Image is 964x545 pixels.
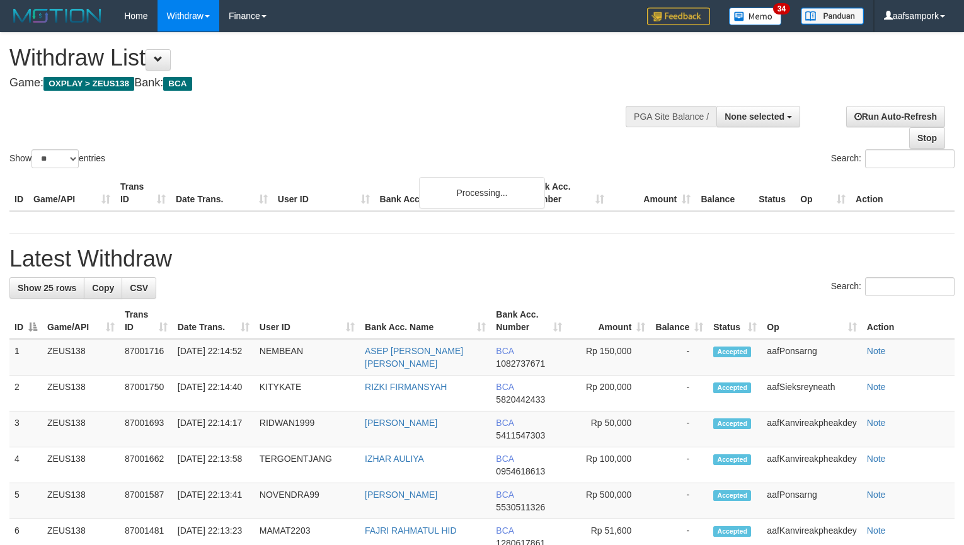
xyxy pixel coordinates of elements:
[762,483,861,519] td: aafPonsarng
[626,106,716,127] div: PGA Site Balance /
[120,483,173,519] td: 87001587
[9,149,105,168] label: Show entries
[9,303,42,339] th: ID: activate to sort column descending
[754,175,795,211] th: Status
[567,339,651,376] td: Rp 150,000
[255,447,360,483] td: TERGOENTJANG
[650,411,708,447] td: -
[173,303,255,339] th: Date Trans.: activate to sort column ascending
[909,127,945,149] a: Stop
[762,447,861,483] td: aafKanvireakpheakdey
[762,411,861,447] td: aafKanvireakpheakdey
[120,339,173,376] td: 87001716
[171,175,273,211] th: Date Trans.
[650,447,708,483] td: -
[496,490,514,500] span: BCA
[42,339,120,376] td: ZEUS138
[713,526,751,537] span: Accepted
[831,277,955,296] label: Search:
[496,454,514,464] span: BCA
[713,418,751,429] span: Accepted
[496,382,514,392] span: BCA
[173,447,255,483] td: [DATE] 22:13:58
[173,339,255,376] td: [DATE] 22:14:52
[255,303,360,339] th: User ID: activate to sort column ascending
[865,277,955,296] input: Search:
[130,283,148,293] span: CSV
[762,376,861,411] td: aafSieksreyneath
[647,8,710,25] img: Feedback.jpg
[255,411,360,447] td: RIDWAN1999
[120,447,173,483] td: 87001662
[523,175,609,211] th: Bank Acc. Number
[32,149,79,168] select: Showentries
[9,77,630,89] h4: Game: Bank:
[163,77,192,91] span: BCA
[567,411,651,447] td: Rp 50,000
[18,283,76,293] span: Show 25 rows
[115,175,171,211] th: Trans ID
[716,106,800,127] button: None selected
[496,430,545,440] span: Copy 5411547303 to clipboard
[9,339,42,376] td: 1
[867,525,886,536] a: Note
[42,303,120,339] th: Game/API: activate to sort column ascending
[173,411,255,447] td: [DATE] 22:14:17
[496,394,545,404] span: Copy 5820442433 to clipboard
[713,490,751,501] span: Accepted
[867,346,886,356] a: Note
[9,246,955,272] h1: Latest Withdraw
[567,303,651,339] th: Amount: activate to sort column ascending
[609,175,696,211] th: Amount
[650,303,708,339] th: Balance: activate to sort column ascending
[650,376,708,411] td: -
[496,418,514,428] span: BCA
[496,346,514,356] span: BCA
[801,8,864,25] img: panduan.png
[9,411,42,447] td: 3
[120,303,173,339] th: Trans ID: activate to sort column ascending
[867,382,886,392] a: Note
[273,175,375,211] th: User ID
[122,277,156,299] a: CSV
[173,376,255,411] td: [DATE] 22:14:40
[831,149,955,168] label: Search:
[255,339,360,376] td: NEMBEAN
[365,454,424,464] a: IZHAR AULIYA
[120,411,173,447] td: 87001693
[9,175,28,211] th: ID
[419,177,545,209] div: Processing...
[713,382,751,393] span: Accepted
[496,525,514,536] span: BCA
[851,175,955,211] th: Action
[92,283,114,293] span: Copy
[865,149,955,168] input: Search:
[9,483,42,519] td: 5
[255,376,360,411] td: KITYKATE
[9,6,105,25] img: MOTION_logo.png
[365,490,437,500] a: [PERSON_NAME]
[496,359,545,369] span: Copy 1082737671 to clipboard
[567,376,651,411] td: Rp 200,000
[650,339,708,376] td: -
[255,483,360,519] td: NOVENDRA99
[365,525,456,536] a: FAJRI RAHMATUL HID
[42,411,120,447] td: ZEUS138
[496,502,545,512] span: Copy 5530511326 to clipboard
[9,45,630,71] h1: Withdraw List
[862,303,955,339] th: Action
[867,418,886,428] a: Note
[713,347,751,357] span: Accepted
[725,112,784,122] span: None selected
[567,483,651,519] td: Rp 500,000
[9,447,42,483] td: 4
[491,303,566,339] th: Bank Acc. Number: activate to sort column ascending
[867,490,886,500] a: Note
[42,483,120,519] td: ZEUS138
[496,466,545,476] span: Copy 0954618613 to clipboard
[42,447,120,483] td: ZEUS138
[360,303,491,339] th: Bank Acc. Name: activate to sort column ascending
[365,346,463,369] a: ASEP [PERSON_NAME] [PERSON_NAME]
[43,77,134,91] span: OXPLAY > ZEUS138
[9,277,84,299] a: Show 25 rows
